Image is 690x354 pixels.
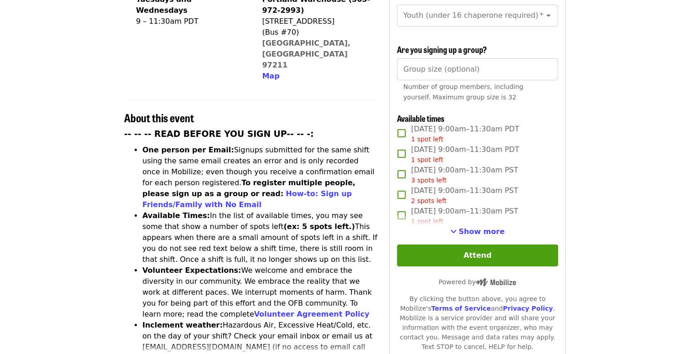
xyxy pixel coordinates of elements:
strong: Inclement weather: [142,321,223,329]
a: Volunteer Agreement Policy [254,310,370,318]
span: Are you signing up a group? [397,43,487,55]
button: See more timeslots [450,226,505,237]
input: [object Object] [397,58,558,80]
strong: -- -- -- READ BEFORE YOU SIGN UP-- -- -: [124,129,314,139]
strong: (ex: 5 spots left.) [283,222,355,231]
button: Open [542,9,555,22]
span: Available times [397,112,444,124]
span: [DATE] 9:00am–11:30am PST [411,185,518,206]
div: 9 – 11:30am PDT [136,16,244,27]
span: Powered by [439,278,516,286]
li: In the list of available times, you may see some that show a number of spots left This appears wh... [142,210,378,265]
span: [DATE] 9:00am–11:30am PDT [411,144,519,165]
a: Terms of Service [431,305,491,312]
span: [DATE] 9:00am–11:30am PST [411,206,518,226]
span: 1 spot left [411,135,444,143]
div: (Bus #70) [262,27,371,38]
span: About this event [124,109,194,125]
strong: One person per Email: [142,146,234,154]
span: Number of group members, including yourself. Maximum group size is 32 [403,83,523,101]
button: Attend [397,245,558,266]
span: 3 spots left [411,177,447,184]
a: How-to: Sign up Friends/Family with No Email [142,189,352,209]
strong: Volunteer Expectations: [142,266,241,275]
span: 1 spot left [411,156,444,163]
li: We welcome and embrace the diversity in our community. We embrace the reality that we work at dif... [142,265,378,320]
span: 2 spots left [411,197,447,204]
span: Show more [459,227,505,236]
div: [STREET_ADDRESS] [262,16,371,27]
button: Map [262,71,279,82]
strong: To register multiple people, please sign up as a group or read: [142,178,355,198]
span: Map [262,72,279,80]
img: Powered by Mobilize [476,278,516,286]
div: By clicking the button above, you agree to Mobilize's and . Mobilize is a service provider and wi... [397,294,558,352]
li: Signups submitted for the same shift using the same email creates an error and is only recorded o... [142,145,378,210]
span: 1 spot left [411,218,444,225]
strong: Available Times: [142,211,210,220]
a: [GEOGRAPHIC_DATA], [GEOGRAPHIC_DATA] 97211 [262,39,350,69]
span: [DATE] 9:00am–11:30am PST [411,165,518,185]
a: Privacy Policy [503,305,553,312]
span: [DATE] 9:00am–11:30am PDT [411,124,519,144]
